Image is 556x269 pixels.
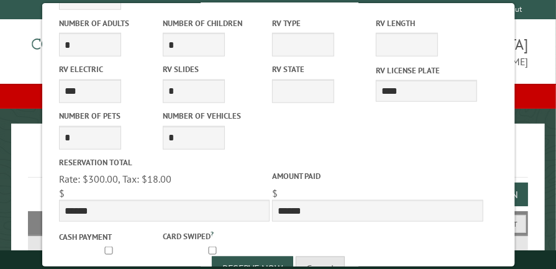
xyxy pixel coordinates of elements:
[58,173,171,185] span: Rate: $300.00, Tax: $18.00
[210,229,213,238] a: ?
[28,211,529,235] h2: Filters
[271,63,373,75] label: RV State
[271,17,373,29] label: RV Type
[375,17,476,29] label: RV Length
[162,63,263,75] label: RV Slides
[162,110,263,122] label: Number of Vehicles
[58,17,160,29] label: Number of Adults
[28,24,183,73] img: Campground Commander
[58,231,160,243] label: Cash payment
[58,63,160,75] label: RV Electric
[58,157,269,168] label: Reservation Total
[58,187,64,199] span: $
[28,144,529,178] h1: Reservations
[271,170,482,182] label: Amount paid
[375,65,476,76] label: RV License Plate
[58,110,160,122] label: Number of Pets
[162,229,263,242] label: Card swiped
[271,187,277,199] span: $
[162,17,263,29] label: Number of Children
